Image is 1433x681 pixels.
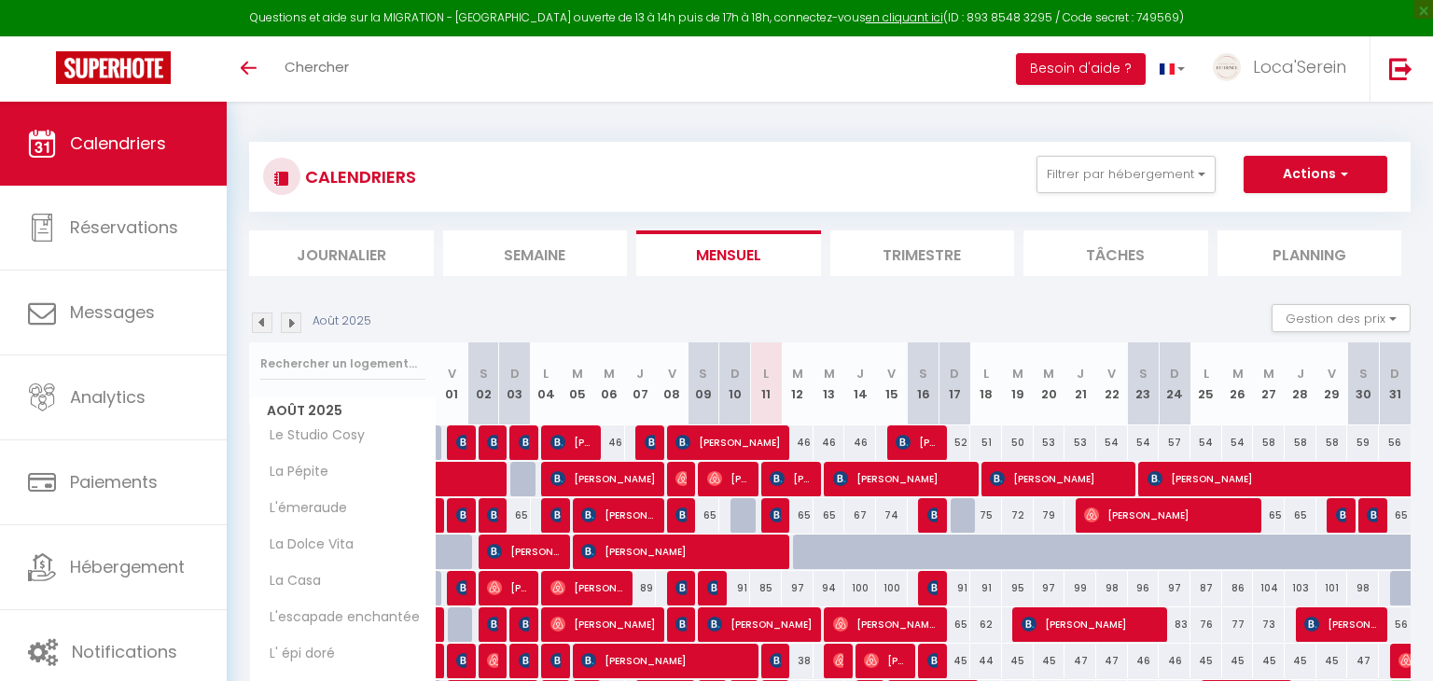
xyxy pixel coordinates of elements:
th: 05 [562,342,593,425]
div: 58 [1285,425,1316,460]
div: 46 [593,425,625,460]
abbr: L [983,365,989,382]
span: [PERSON_NAME] [PERSON_NAME] [1336,497,1346,533]
span: L'escapade enchantée [253,607,424,628]
span: Le Studio Cosy [253,425,369,446]
div: 97 [1034,571,1065,605]
span: [PERSON_NAME] [675,606,686,642]
th: 02 [467,342,499,425]
span: [PERSON_NAME] [864,643,906,678]
iframe: LiveChat chat widget [1355,603,1433,681]
th: 20 [1034,342,1065,425]
span: [PERSON_NAME] [645,424,655,460]
span: [PERSON_NAME] [487,534,561,569]
th: 15 [876,342,908,425]
div: 65 [688,498,719,533]
span: [PERSON_NAME] [927,497,938,533]
div: 77 [1222,607,1254,642]
span: Notifications [72,640,177,663]
div: 89 [625,571,657,605]
div: 47 [1064,644,1096,678]
span: [PERSON_NAME] [550,461,656,496]
abbr: M [792,365,803,382]
th: 03 [499,342,531,425]
div: 54 [1096,425,1128,460]
div: 65 [1379,498,1411,533]
span: [PERSON_NAME] [707,606,813,642]
abbr: S [1359,365,1368,382]
span: [PERSON_NAME] [581,497,655,533]
li: Planning [1217,230,1402,276]
span: La Dolce Vita [253,535,358,555]
span: Août 2025 [250,397,436,424]
th: 29 [1316,342,1348,425]
div: 104 [1253,571,1285,605]
li: Journalier [249,230,434,276]
span: Messages [70,300,155,324]
abbr: D [510,365,520,382]
abbr: V [1328,365,1336,382]
th: 24 [1159,342,1190,425]
p: Août 2025 [313,313,371,330]
span: [PERSON_NAME] [487,497,497,533]
div: 59 [1347,425,1379,460]
input: Rechercher un logement... [260,347,425,381]
abbr: V [1107,365,1116,382]
th: 14 [844,342,876,425]
span: [PERSON_NAME] Contellec [1304,606,1378,642]
span: [PERSON_NAME] [519,424,529,460]
div: 45 [1253,644,1285,678]
th: 28 [1285,342,1316,425]
div: 45 [1034,644,1065,678]
button: Gestion des prix [1272,304,1411,332]
abbr: S [699,365,707,382]
div: 46 [782,425,814,460]
div: 97 [782,571,814,605]
span: [PERSON_NAME] [PERSON_NAME] [770,643,780,678]
th: 12 [782,342,814,425]
span: [PERSON_NAME] [927,643,938,678]
span: [PERSON_NAME] [833,643,843,678]
div: 76 [1190,607,1222,642]
div: 54 [1128,425,1160,460]
span: Analytics [70,385,146,409]
div: 54 [1190,425,1222,460]
span: [PERSON_NAME] [770,461,812,496]
abbr: J [1297,365,1304,382]
th: 17 [939,342,971,425]
a: ... Loca'Serein [1199,36,1370,102]
abbr: D [950,365,959,382]
abbr: M [1012,365,1023,382]
span: Chercher [285,57,349,76]
span: [PERSON_NAME] [833,461,970,496]
span: [PERSON_NAME] [896,424,938,460]
abbr: M [1263,365,1274,382]
th: 08 [656,342,688,425]
span: [PERSON_NAME] [550,497,561,533]
div: 45 [1316,644,1348,678]
div: 38 [782,644,814,678]
div: 87 [1190,571,1222,605]
div: 85 [750,571,782,605]
div: 91 [970,571,1002,605]
abbr: J [856,365,864,382]
th: 27 [1253,342,1285,425]
span: [PERSON_NAME] [519,606,529,642]
th: 01 [437,342,468,425]
span: [PERSON_NAME] [581,534,782,569]
div: 96 [1128,571,1160,605]
div: 67 [844,498,876,533]
abbr: M [1043,365,1054,382]
div: 54 [1222,425,1254,460]
span: [PERSON_NAME] [550,643,561,678]
li: Tâches [1023,230,1208,276]
span: [PERSON_NAME] [487,570,529,605]
span: L'émeraude [253,498,352,519]
th: 19 [1002,342,1034,425]
div: 103 [1285,571,1316,605]
span: [PERSON_NAME] [707,570,717,605]
abbr: L [763,365,769,382]
div: 79 [1034,498,1065,533]
div: 73 [1253,607,1285,642]
img: Super Booking [56,51,171,84]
